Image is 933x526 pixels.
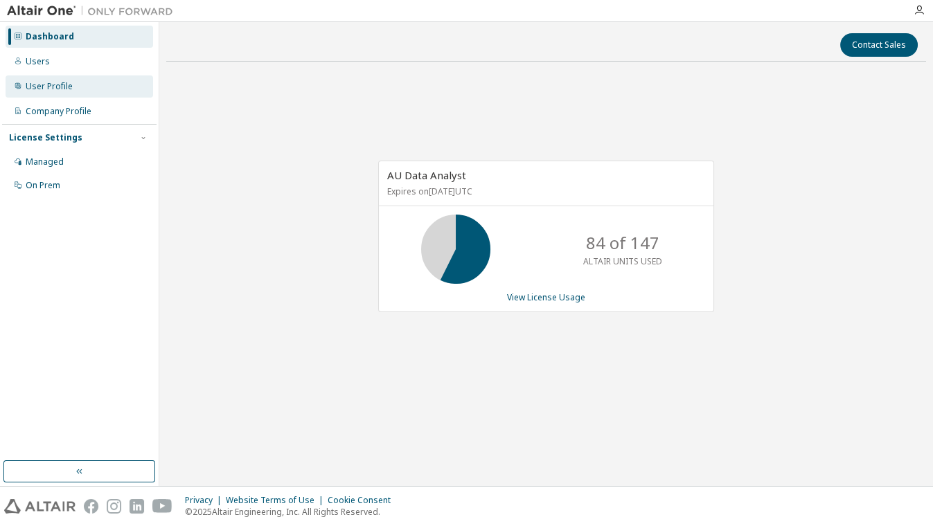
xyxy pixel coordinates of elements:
[226,495,328,506] div: Website Terms of Use
[26,31,74,42] div: Dashboard
[328,495,399,506] div: Cookie Consent
[583,255,662,267] p: ALTAIR UNITS USED
[7,4,180,18] img: Altair One
[26,56,50,67] div: Users
[152,499,172,514] img: youtube.svg
[507,291,585,303] a: View License Usage
[387,168,466,182] span: AU Data Analyst
[26,81,73,92] div: User Profile
[130,499,144,514] img: linkedin.svg
[84,499,98,514] img: facebook.svg
[26,106,91,117] div: Company Profile
[185,495,226,506] div: Privacy
[26,180,60,191] div: On Prem
[586,231,659,255] p: 84 of 147
[840,33,918,57] button: Contact Sales
[26,156,64,167] div: Managed
[107,499,121,514] img: instagram.svg
[185,506,399,518] p: © 2025 Altair Engineering, Inc. All Rights Reserved.
[387,185,702,197] p: Expires on [DATE] UTC
[9,132,82,143] div: License Settings
[4,499,75,514] img: altair_logo.svg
